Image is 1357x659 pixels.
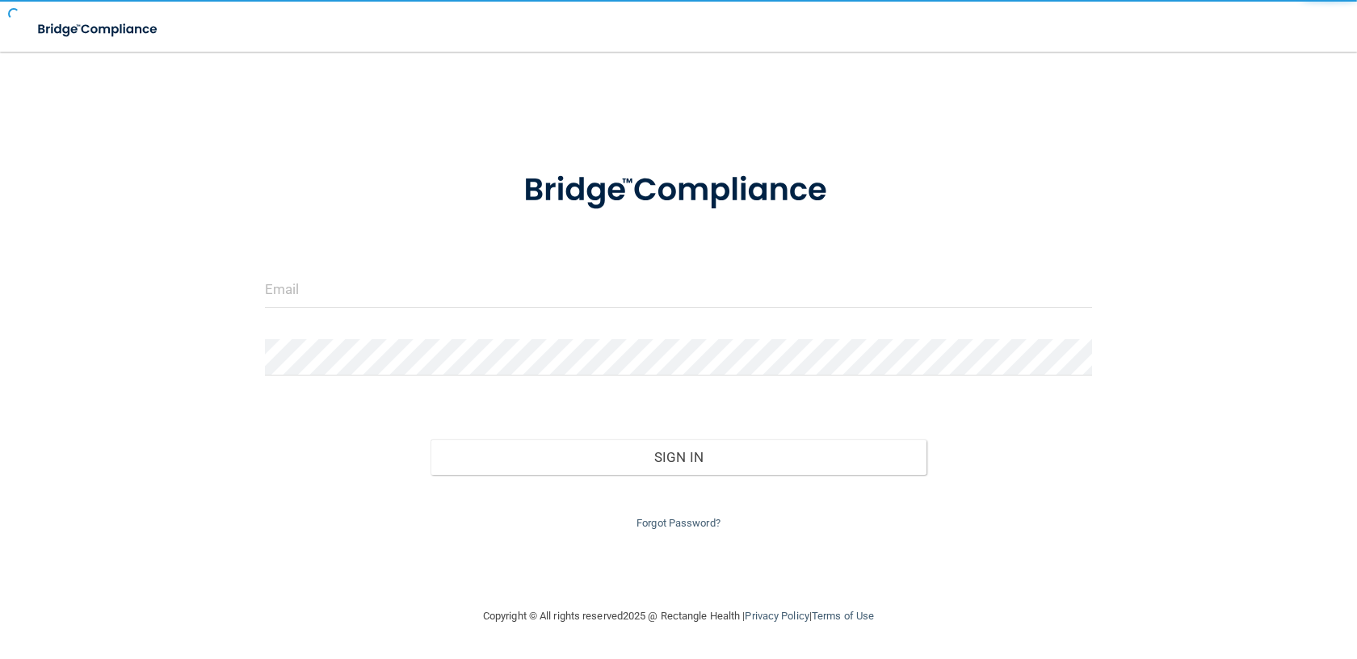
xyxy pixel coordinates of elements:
img: bridge_compliance_login_screen.278c3ca4.svg [490,149,867,233]
input: Email [265,271,1092,308]
a: Terms of Use [812,610,874,622]
img: bridge_compliance_login_screen.278c3ca4.svg [24,13,173,46]
a: Privacy Policy [745,610,809,622]
a: Forgot Password? [636,517,721,529]
button: Sign In [431,439,926,475]
div: Copyright © All rights reserved 2025 @ Rectangle Health | | [384,590,973,642]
